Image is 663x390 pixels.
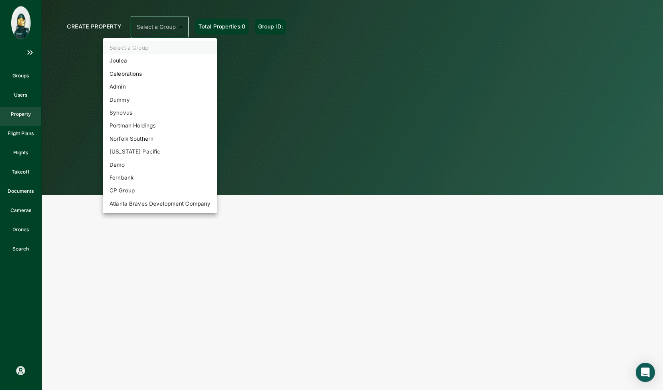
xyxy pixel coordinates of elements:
[103,54,217,67] li: Joulea
[103,80,217,93] li: Admin
[103,132,217,145] li: Norfolk Southern
[103,197,217,210] li: Atlanta Braves Development Company
[103,67,217,80] li: Celebrations
[103,145,217,158] li: [US_STATE] Pacific
[103,171,217,184] li: Fernbank
[103,93,217,106] li: Dummy
[103,184,217,197] li: CP Group
[103,119,217,132] li: Portman Holdings
[636,363,655,382] div: Open Intercom Messenger
[103,106,217,119] li: Synovus
[103,158,217,171] li: Demo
